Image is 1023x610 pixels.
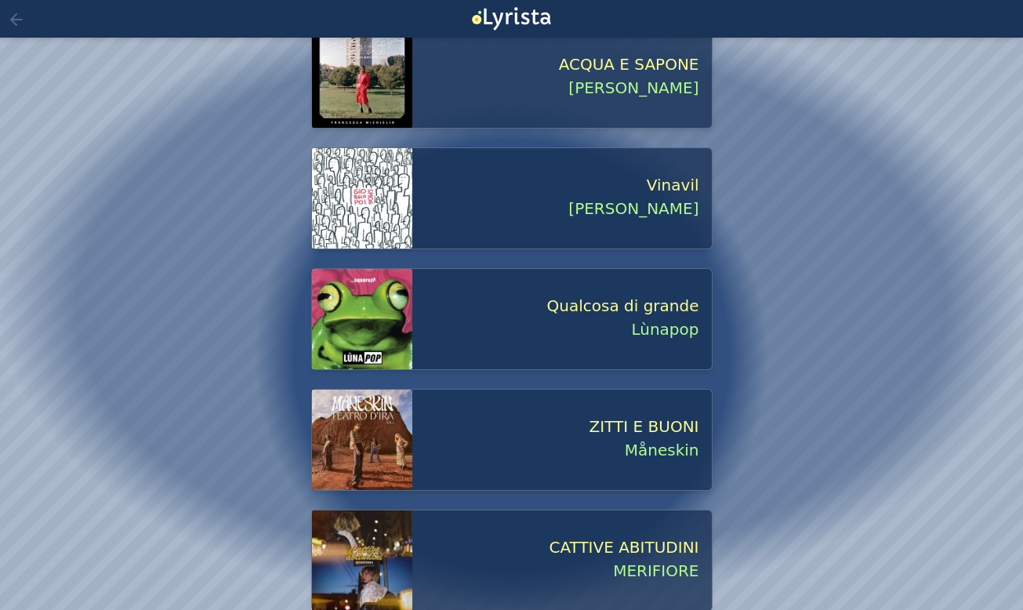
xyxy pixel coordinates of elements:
span: [PERSON_NAME] [412,197,699,220]
a: album cover image for the song ACQUA E SAPONE by Francesca MichielinACQUA E SAPONE[PERSON_NAME] [311,27,713,129]
span: ACQUA E SAPONE [412,53,699,76]
a: album cover image for the song ZITTI E BUONI by MåneskinZITTI E BUONIMåneskin [311,389,713,491]
span: [PERSON_NAME] [412,76,699,100]
span: Vinavil [412,173,699,197]
span: CATTIVE ABITUDINI [412,536,699,559]
a: album cover image for the song Qualcosa di grande by LùnapopQualcosa di grandeLùnapop [311,268,713,370]
span: ZITTI E BUONI [412,415,699,438]
img: album cover image for the song Qualcosa di grande by Lùnapop [312,269,412,369]
img: album cover image for the song ZITTI E BUONI by Måneskin [312,390,412,490]
span: MERIFIORE [412,559,699,583]
img: album cover image for the song Vinavil by Giorgio Poi [312,148,412,249]
a: album cover image for the song Vinavil by Giorgio PoiVinavil[PERSON_NAME] [311,147,713,249]
span: Måneskin [412,438,699,462]
img: album cover image for the song ACQUA E SAPONE by Francesca Michielin [312,27,412,128]
span: Qualcosa di grande [412,294,699,318]
span: Lùnapop [412,318,699,341]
